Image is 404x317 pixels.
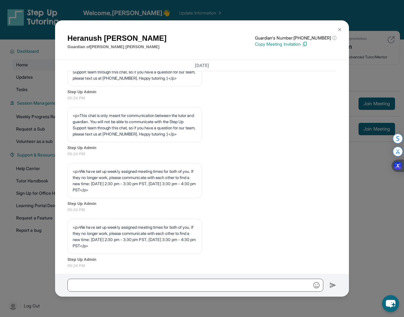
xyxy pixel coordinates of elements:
[67,62,337,69] h3: [DATE]
[332,35,337,41] span: ⓘ
[73,224,197,249] p: <p>We have set up weekly assigned meeting times for both of you. If they no longer work, please c...
[382,295,399,312] button: chat-button
[73,112,197,137] p: <p>This chat is only meant for communication between the tutor and guardian. You will not be able...
[73,168,197,193] p: <p>We have set up weekly assigned meeting times for both of you. If they no longer work, please c...
[337,27,342,32] img: Close Icon
[67,201,337,207] span: Step Up Admin
[255,41,337,47] p: Copy Meeting Invitation
[67,207,337,213] span: 05:24 PM
[67,257,337,263] span: Step Up Admin
[67,145,337,151] span: Step Up Admin
[313,282,320,288] img: Emoji
[67,33,166,44] h1: Heranush [PERSON_NAME]
[67,89,337,95] span: Step Up Admin
[67,44,166,50] p: Guardian of [PERSON_NAME] [PERSON_NAME]
[329,282,337,289] img: Send icon
[67,95,337,101] span: 05:24 PM
[67,263,337,269] span: 05:24 PM
[255,35,337,41] p: Guardian's Number: [PHONE_NUMBER]
[302,41,307,47] img: Copy Icon
[67,151,337,157] span: 05:24 PM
